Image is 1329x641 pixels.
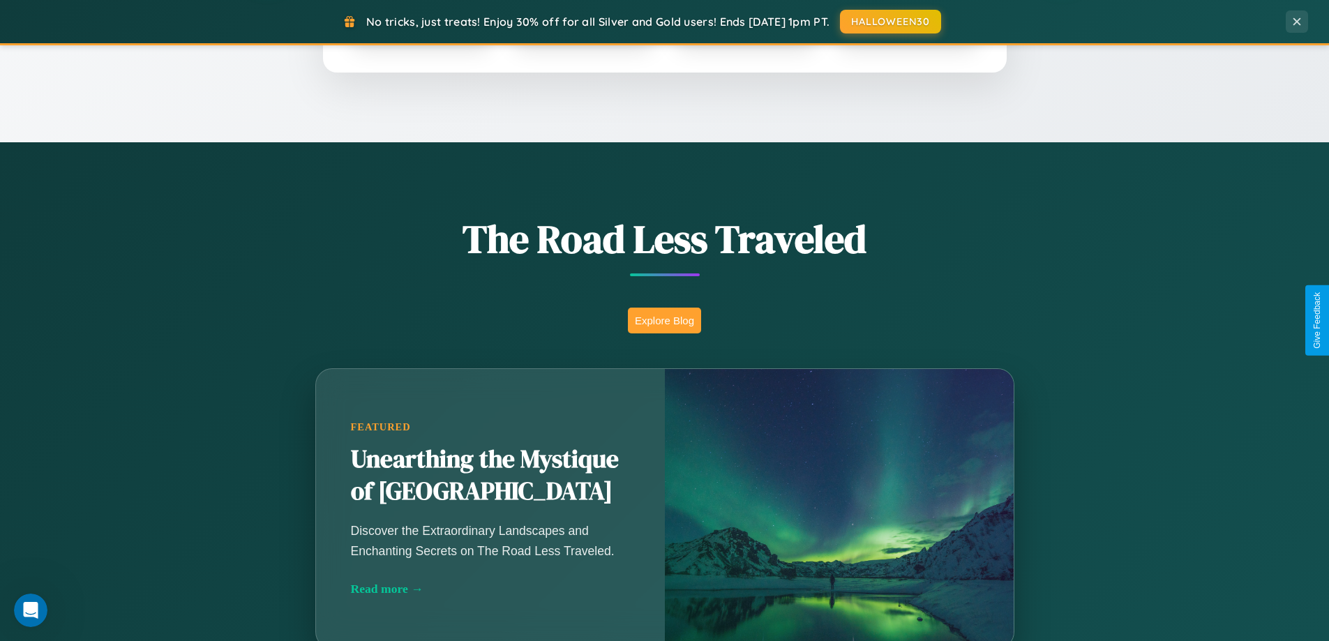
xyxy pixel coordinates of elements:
div: Give Feedback [1312,292,1322,349]
button: HALLOWEEN30 [840,10,941,33]
div: Read more → [351,582,630,596]
iframe: Intercom live chat [14,594,47,627]
h2: Unearthing the Mystique of [GEOGRAPHIC_DATA] [351,444,630,508]
p: Discover the Extraordinary Landscapes and Enchanting Secrets on The Road Less Traveled. [351,521,630,560]
h1: The Road Less Traveled [246,212,1083,266]
button: Explore Blog [628,308,701,333]
div: Featured [351,421,630,433]
span: No tricks, just treats! Enjoy 30% off for all Silver and Gold users! Ends [DATE] 1pm PT. [366,15,829,29]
